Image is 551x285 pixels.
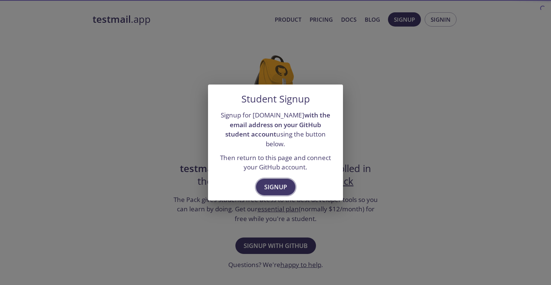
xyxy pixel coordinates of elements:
[256,179,295,195] button: Signup
[217,110,334,149] p: Signup for [DOMAIN_NAME] using the button below.
[225,111,330,138] strong: with the email address on your GitHub student account
[217,153,334,172] p: Then return to this page and connect your GitHub account.
[241,94,310,105] h5: Student Signup
[264,182,287,192] span: Signup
